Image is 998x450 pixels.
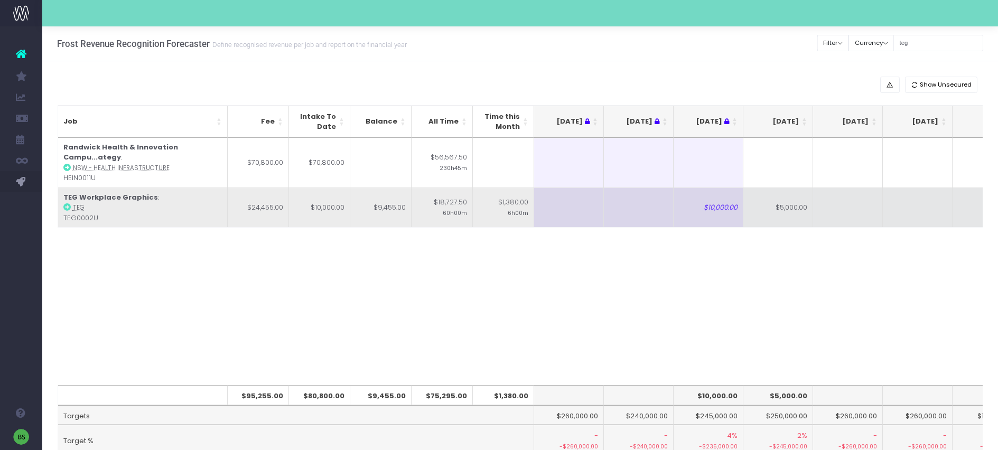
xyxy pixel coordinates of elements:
[604,106,674,138] th: Jul 25 : activate to sort column ascending
[473,106,534,138] th: Time this Month: activate to sort column ascending
[63,142,178,163] strong: Randwick Health & Innovation Campu...ategy
[743,385,813,405] th: $5,000.00
[473,385,534,405] th: $1,380.00
[228,138,289,187] td: $70,800.00
[13,429,29,445] img: images/default_profile_image.png
[873,430,877,441] span: -
[57,39,407,49] h3: Frost Revenue Recognition Forecaster
[534,106,604,138] th: Jun 25 : activate to sort column ascending
[440,163,467,172] small: 230h45m
[594,430,598,441] span: -
[289,385,350,405] th: $80,800.00
[228,385,289,405] th: $95,255.00
[228,106,289,138] th: Fee: activate to sort column ascending
[674,106,743,138] th: Aug 25 : activate to sort column ascending
[727,430,738,441] span: 4%
[883,405,953,425] td: $260,000.00
[350,385,412,405] th: $9,455.00
[797,430,807,441] span: 2%
[664,430,668,441] span: -
[443,208,467,217] small: 60h00m
[473,187,534,228] td: $1,380.00
[412,385,473,405] th: $75,295.00
[210,39,407,49] small: Define recognised revenue per job and report on the financial year
[73,164,170,172] abbr: NSW - Health Infrastructure
[508,208,528,217] small: 6h00m
[289,187,350,228] td: $10,000.00
[58,138,228,187] td: : HEIN0011U
[604,405,674,425] td: $240,000.00
[289,138,350,187] td: $70,800.00
[743,106,813,138] th: Sep 25: activate to sort column ascending
[58,106,228,138] th: Job: activate to sort column ascending
[674,385,743,405] th: $10,000.00
[848,35,894,51] button: Currency
[905,77,978,93] button: Show Unsecured
[350,187,412,228] td: $9,455.00
[920,80,972,89] span: Show Unsecured
[412,187,473,228] td: $18,727.50
[350,106,412,138] th: Balance: activate to sort column ascending
[674,405,743,425] td: $245,000.00
[943,430,947,441] span: -
[73,203,85,212] abbr: TEG
[228,187,289,228] td: $24,455.00
[674,187,743,228] td: $10,000.00
[63,192,158,202] strong: TEG Workplace Graphics
[743,405,813,425] td: $250,000.00
[893,35,983,51] input: Search...
[412,106,473,138] th: All Time: activate to sort column ascending
[412,138,473,187] td: $56,567.50
[743,187,813,228] td: $5,000.00
[883,106,953,138] th: Nov 25: activate to sort column ascending
[813,106,883,138] th: Oct 25: activate to sort column ascending
[817,35,849,51] button: Filter
[58,405,534,425] td: Targets
[58,187,228,228] td: : TEG0002U
[289,106,350,138] th: Intake To Date: activate to sort column ascending
[534,405,604,425] td: $260,000.00
[813,405,883,425] td: $260,000.00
